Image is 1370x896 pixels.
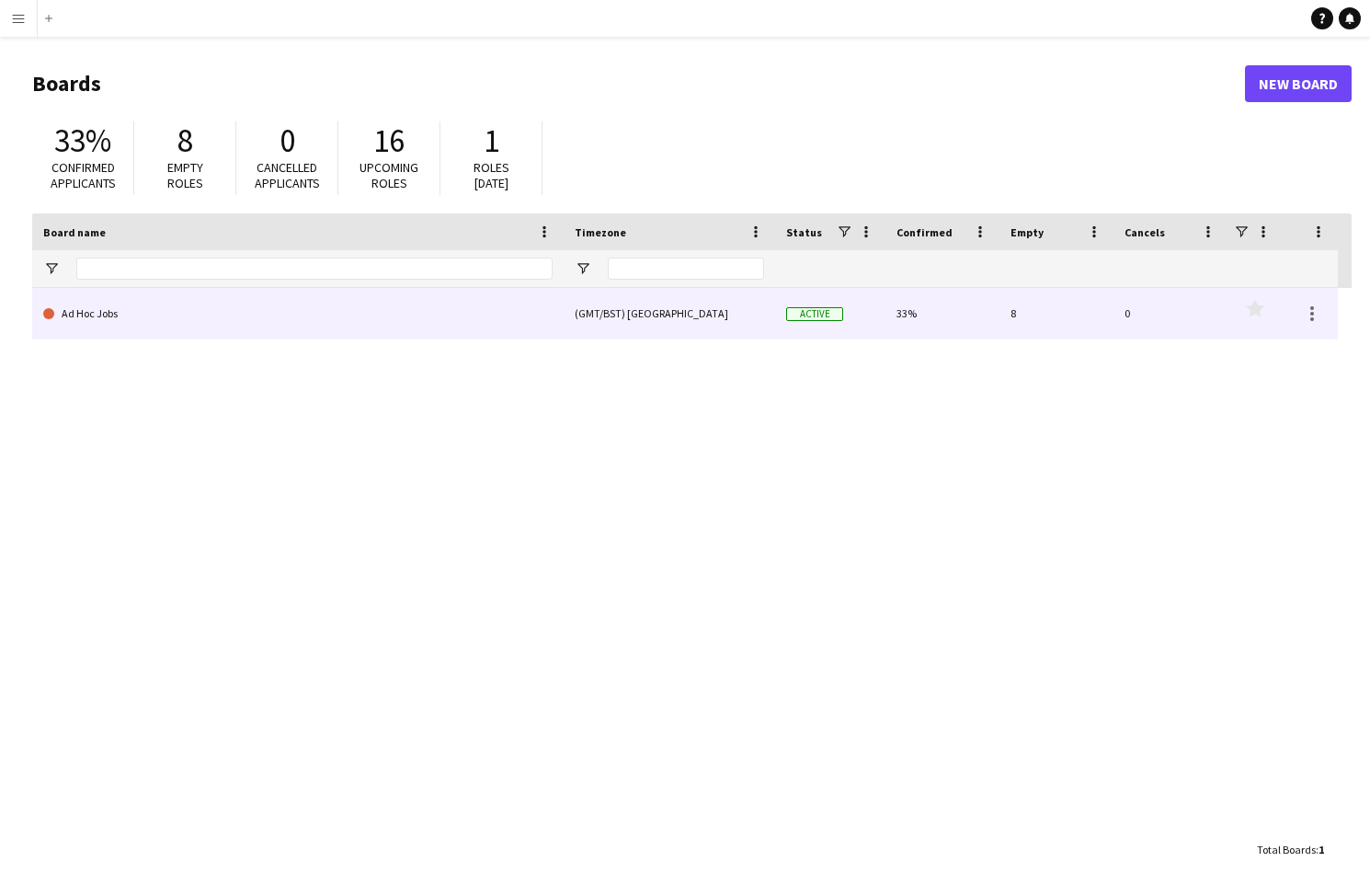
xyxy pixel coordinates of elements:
div: : [1257,832,1324,867]
div: 33% [885,288,999,339]
input: Board name Filter Input [76,258,553,280]
div: 0 [1113,288,1227,339]
a: Ad Hoc Jobs [43,288,553,339]
span: Empty [1010,225,1044,239]
span: 16 [373,121,405,161]
span: Confirmed [896,225,953,239]
span: Cancels [1125,225,1165,239]
h1: Boards [32,70,1245,98]
span: Empty roles [167,159,203,191]
span: Confirmed applicants [51,159,116,191]
div: 8 [999,288,1113,339]
button: Open Filter Menu [43,260,60,277]
button: Open Filter Menu [575,260,591,277]
span: 8 [177,121,193,161]
span: Total Boards [1257,843,1316,856]
span: Cancelled applicants [255,159,320,191]
span: Roles [DATE] [474,159,509,191]
span: 0 [280,121,295,161]
span: Board name [43,225,106,239]
span: Status [786,225,822,239]
span: Timezone [575,225,626,239]
span: 1 [484,121,499,161]
a: New Board [1245,65,1352,102]
input: Timezone Filter Input [608,258,764,280]
span: 1 [1319,843,1324,856]
span: Upcoming roles [360,159,418,191]
span: Active [786,307,843,321]
div: (GMT/BST) [GEOGRAPHIC_DATA] [564,288,775,339]
span: 33% [54,121,111,161]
